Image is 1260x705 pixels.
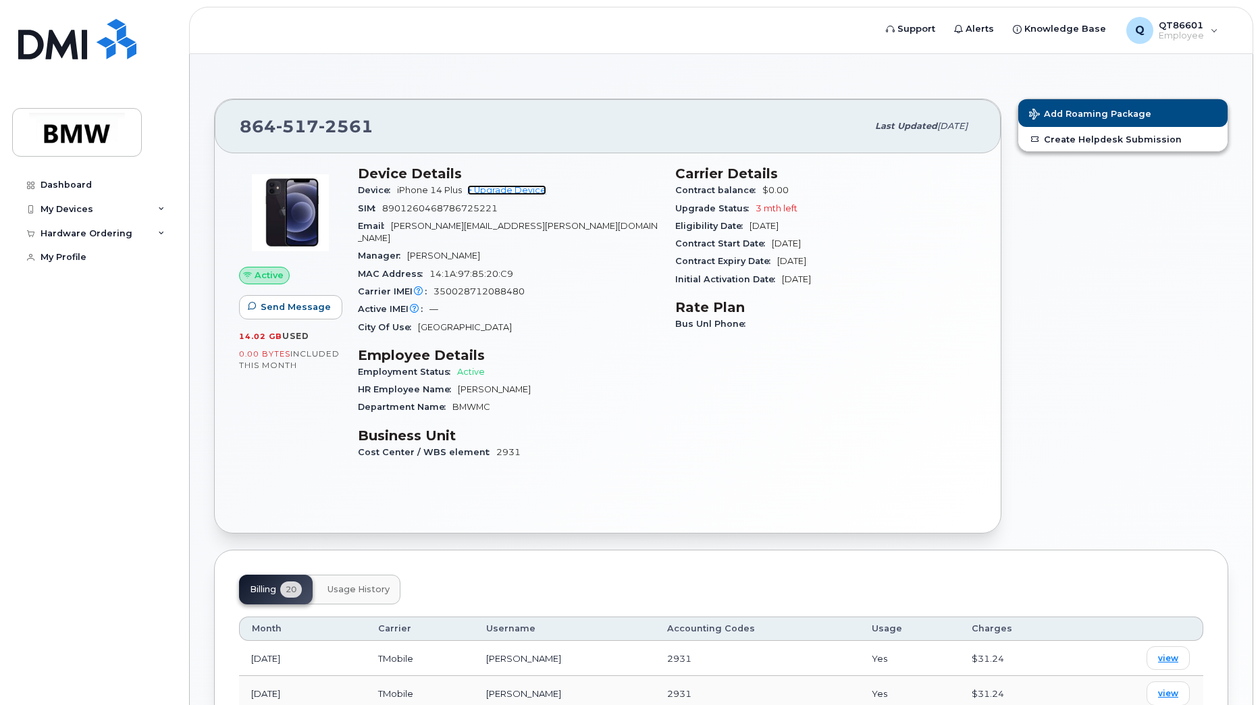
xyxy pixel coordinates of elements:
span: Initial Activation Date [675,274,782,284]
th: Usage [860,617,960,641]
h3: Rate Plan [675,299,976,315]
span: Contract Expiry Date [675,256,777,266]
span: [DATE] [777,256,806,266]
h3: Business Unit [358,427,659,444]
span: SIM [358,203,382,213]
span: Active IMEI [358,304,429,314]
span: 3 mth left [756,203,797,213]
span: Contract Start Date [675,238,772,249]
span: Bus Unl Phone [675,319,752,329]
th: Username [474,617,655,641]
a: Create Helpdesk Submission [1018,127,1228,151]
span: Contract balance [675,185,762,195]
span: view [1158,652,1178,664]
span: Active [255,269,284,282]
td: TMobile [366,641,474,676]
span: used [282,331,309,341]
span: [PERSON_NAME][EMAIL_ADDRESS][PERSON_NAME][DOMAIN_NAME] [358,221,658,243]
a: view [1147,646,1190,670]
span: [DATE] [772,238,801,249]
span: 350028712088480 [434,286,525,296]
span: [DATE] [782,274,811,284]
span: Device [358,185,397,195]
span: — [429,304,438,314]
div: $31.24 [972,687,1066,700]
span: [DATE] [937,121,968,131]
span: 2931 [496,447,521,457]
span: Eligibility Date [675,221,750,231]
span: Department Name [358,402,452,412]
span: [GEOGRAPHIC_DATA] [418,322,512,332]
span: [PERSON_NAME] [458,384,531,394]
span: Last updated [875,121,937,131]
button: Add Roaming Package [1018,99,1228,127]
a: view [1147,681,1190,705]
td: [DATE] [239,641,366,676]
span: Email [358,221,391,231]
th: Charges [960,617,1078,641]
span: 0.00 Bytes [239,349,290,359]
span: view [1158,687,1178,700]
span: City Of Use [358,322,418,332]
span: Upgrade Status [675,203,756,213]
td: [PERSON_NAME] [474,641,655,676]
span: 14.02 GB [239,332,282,341]
span: [PERSON_NAME] [407,251,480,261]
span: Add Roaming Package [1029,109,1151,122]
span: Usage History [327,584,390,595]
button: Send Message [239,295,342,319]
div: $31.24 [972,652,1066,665]
img: image20231002-3703462-trllhy.jpeg [250,172,331,253]
span: Active [457,367,485,377]
span: MAC Address [358,269,429,279]
span: 517 [276,116,319,136]
span: 14:1A:97:85:20:C9 [429,269,513,279]
span: BMWMC [452,402,490,412]
span: Send Message [261,301,331,313]
th: Month [239,617,366,641]
th: Carrier [366,617,474,641]
h3: Device Details [358,165,659,182]
span: Cost Center / WBS element [358,447,496,457]
span: 8901260468786725221 [382,203,498,213]
td: Yes [860,641,960,676]
span: Manager [358,251,407,261]
h3: Carrier Details [675,165,976,182]
span: $0.00 [762,185,789,195]
span: 2561 [319,116,373,136]
span: 2931 [667,653,691,664]
a: + Upgrade Device [467,185,546,195]
span: Employment Status [358,367,457,377]
h3: Employee Details [358,347,659,363]
span: Carrier IMEI [358,286,434,296]
iframe: Messenger Launcher [1201,646,1250,695]
span: [DATE] [750,221,779,231]
span: 864 [240,116,373,136]
span: 2931 [667,688,691,699]
th: Accounting Codes [655,617,860,641]
span: HR Employee Name [358,384,458,394]
span: iPhone 14 Plus [397,185,462,195]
